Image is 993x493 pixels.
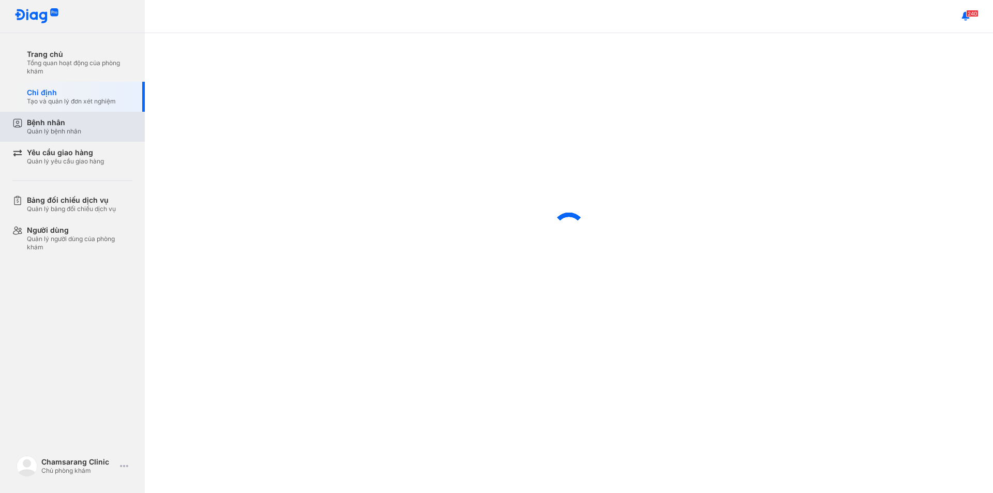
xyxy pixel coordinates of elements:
div: Chỉ định [27,88,116,97]
span: 240 [966,10,979,17]
img: logo [17,456,37,476]
img: logo [14,8,59,24]
div: Quản lý bệnh nhân [27,127,81,136]
div: Chamsarang Clinic [41,457,116,467]
div: Trang chủ [27,50,132,59]
div: Yêu cầu giao hàng [27,148,104,157]
div: Người dùng [27,226,132,235]
div: Chủ phòng khám [41,467,116,475]
div: Quản lý yêu cầu giao hàng [27,157,104,166]
div: Bệnh nhân [27,118,81,127]
div: Quản lý bảng đối chiếu dịch vụ [27,205,116,213]
div: Quản lý người dùng của phòng khám [27,235,132,251]
div: Tổng quan hoạt động của phòng khám [27,59,132,76]
div: Bảng đối chiếu dịch vụ [27,196,116,205]
div: Tạo và quản lý đơn xét nghiệm [27,97,116,106]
